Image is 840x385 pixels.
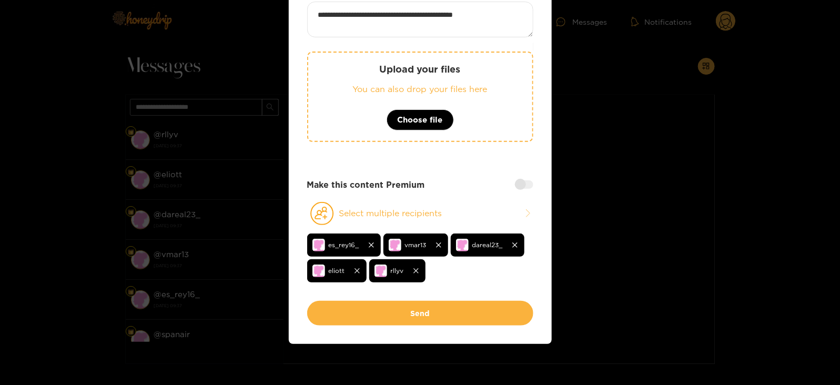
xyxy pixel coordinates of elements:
[307,301,533,326] button: Send
[456,239,469,251] img: no-avatar.png
[389,239,401,251] img: no-avatar.png
[398,114,443,126] span: Choose file
[312,265,325,277] img: no-avatar.png
[329,83,511,95] p: You can also drop your files here
[405,239,427,251] span: vmar13
[312,239,325,251] img: no-avatar.png
[387,109,454,130] button: Choose file
[307,179,425,191] strong: Make this content Premium
[329,63,511,75] p: Upload your files
[375,265,387,277] img: no-avatar.png
[472,239,503,251] span: dareal23_
[307,201,533,226] button: Select multiple recipients
[391,265,404,277] span: rllyv
[329,239,359,251] span: es_rey16_
[329,265,345,277] span: eliott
